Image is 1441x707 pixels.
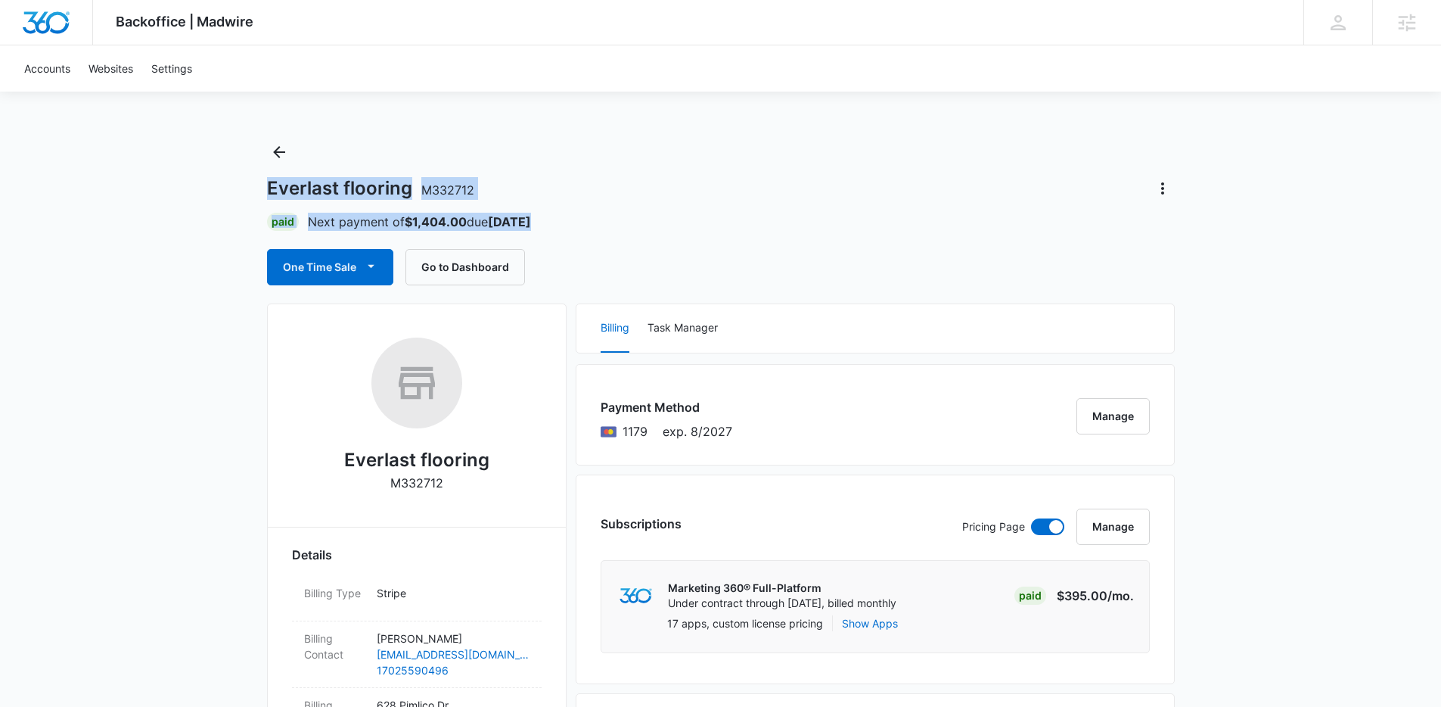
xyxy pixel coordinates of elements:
dt: Billing Contact [304,631,365,662]
a: Settings [142,45,201,92]
p: Under contract through [DATE], billed monthly [668,596,896,611]
img: marketing360Logo [620,588,652,604]
a: Websites [79,45,142,92]
span: exp. 8/2027 [663,422,732,441]
a: Accounts [15,45,79,92]
div: Billing Contact[PERSON_NAME][EMAIL_ADDRESS][DOMAIN_NAME]17025590496 [292,621,542,688]
button: Manage [1076,398,1150,434]
strong: [DATE] [488,214,531,229]
button: Show Apps [842,615,898,631]
button: Task Manager [648,304,718,353]
button: Go to Dashboard [405,249,525,285]
h1: Everlast flooring [267,177,474,200]
p: Pricing Page [962,519,1025,535]
p: M332712 [390,474,443,492]
p: Stripe [377,585,530,601]
span: Backoffice | Madwire [116,14,253,30]
dt: Billing Type [304,585,365,601]
button: Manage [1076,509,1150,545]
span: Mastercard ending with [623,422,648,441]
h3: Payment Method [601,398,732,416]
span: M332712 [421,182,474,198]
span: Details [292,546,332,564]
div: Billing TypeStripe [292,576,542,621]
div: Paid [1014,587,1046,605]
p: Marketing 360® Full-Platform [668,581,896,596]
h2: Everlast flooring [344,447,489,474]
button: Actions [1151,176,1175,201]
p: 17 apps, custom license pricing [667,615,823,631]
h3: Subscriptions [601,515,682,533]
p: Next payment of due [308,213,531,231]
a: [EMAIL_ADDRESS][DOMAIN_NAME] [377,646,530,662]
span: /mo. [1107,588,1134,603]
p: [PERSON_NAME] [377,631,530,646]
button: Back [267,140,291,164]
strong: $1,404.00 [405,214,467,229]
div: Paid [267,213,299,231]
button: Billing [601,304,629,353]
p: $395.00 [1057,587,1134,605]
button: One Time Sale [267,249,393,285]
a: 17025590496 [377,662,530,678]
